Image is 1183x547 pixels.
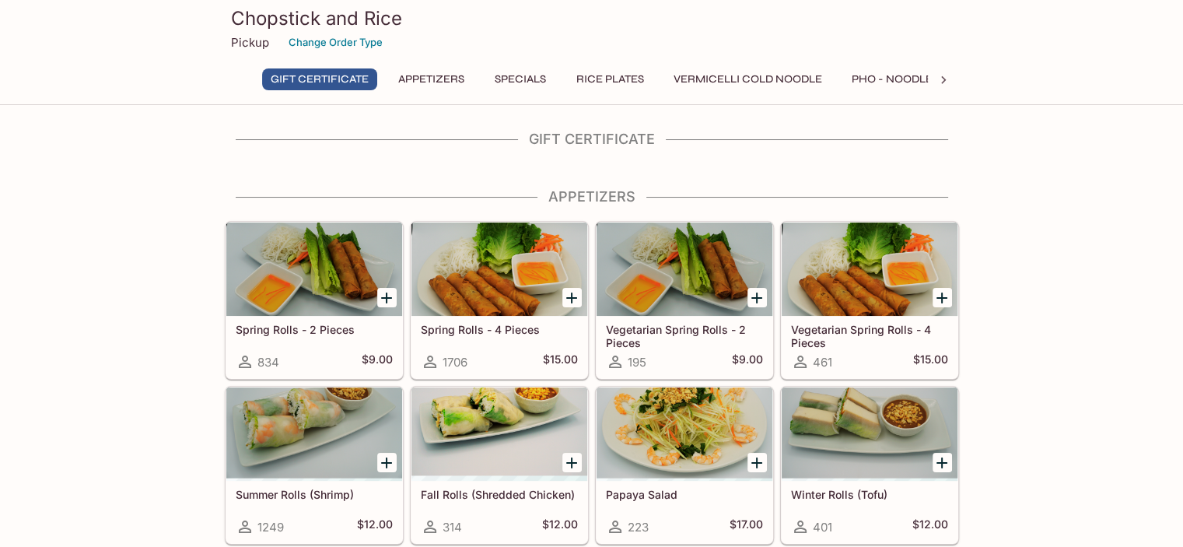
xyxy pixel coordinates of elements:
button: Add Winter Rolls (Tofu) [933,453,952,472]
button: Appetizers [390,68,473,90]
span: 1706 [443,355,467,370]
button: Add Spring Rolls - 4 Pieces [562,288,582,307]
div: Spring Rolls - 2 Pieces [226,223,402,316]
span: 223 [628,520,649,535]
div: Vegetarian Spring Rolls - 4 Pieces [782,223,957,316]
h5: Spring Rolls - 4 Pieces [421,323,578,336]
div: Summer Rolls (Shrimp) [226,387,402,481]
h5: $9.00 [362,352,393,371]
h3: Chopstick and Rice [231,6,953,30]
h4: Appetizers [225,188,959,205]
button: Add Vegetarian Spring Rolls - 2 Pieces [747,288,767,307]
a: Winter Rolls (Tofu)401$12.00 [781,387,958,544]
a: Summer Rolls (Shrimp)1249$12.00 [226,387,403,544]
a: Vegetarian Spring Rolls - 4 Pieces461$15.00 [781,222,958,379]
h5: Winter Rolls (Tofu) [791,488,948,501]
button: Gift Certificate [262,68,377,90]
button: Add Summer Rolls (Shrimp) [377,453,397,472]
h4: Gift Certificate [225,131,959,148]
span: 834 [257,355,279,370]
h5: $12.00 [542,517,578,536]
h5: $12.00 [912,517,948,536]
h5: $15.00 [913,352,948,371]
div: Spring Rolls - 4 Pieces [411,223,587,316]
h5: Papaya Salad [606,488,763,501]
a: Vegetarian Spring Rolls - 2 Pieces195$9.00 [596,222,773,379]
div: Winter Rolls (Tofu) [782,387,957,481]
h5: Vegetarian Spring Rolls - 2 Pieces [606,323,763,349]
button: Add Papaya Salad [747,453,767,472]
h5: $12.00 [357,517,393,536]
button: Vermicelli Cold Noodle [665,68,831,90]
span: 1249 [257,520,284,535]
h5: Vegetarian Spring Rolls - 4 Pieces [791,323,948,349]
div: Vegetarian Spring Rolls - 2 Pieces [597,223,772,316]
div: Fall Rolls (Shredded Chicken) [411,387,587,481]
div: Papaya Salad [597,387,772,481]
button: Add Vegetarian Spring Rolls - 4 Pieces [933,288,952,307]
h5: Fall Rolls (Shredded Chicken) [421,488,578,501]
h5: $17.00 [730,517,763,536]
button: Rice Plates [568,68,653,90]
span: 195 [628,355,646,370]
button: Change Order Type [282,30,390,54]
button: Specials [485,68,555,90]
a: Spring Rolls - 2 Pieces834$9.00 [226,222,403,379]
h5: $15.00 [543,352,578,371]
a: Spring Rolls - 4 Pieces1706$15.00 [411,222,588,379]
span: 314 [443,520,462,535]
h5: Spring Rolls - 2 Pieces [236,323,393,336]
p: Pickup [231,35,269,50]
h5: $9.00 [732,352,763,371]
span: 461 [813,355,832,370]
span: 401 [813,520,832,535]
h5: Summer Rolls (Shrimp) [236,488,393,501]
a: Papaya Salad223$17.00 [596,387,773,544]
button: Add Spring Rolls - 2 Pieces [377,288,397,307]
a: Fall Rolls (Shredded Chicken)314$12.00 [411,387,588,544]
button: Add Fall Rolls (Shredded Chicken) [562,453,582,472]
button: Pho - Noodle Soup [843,68,974,90]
